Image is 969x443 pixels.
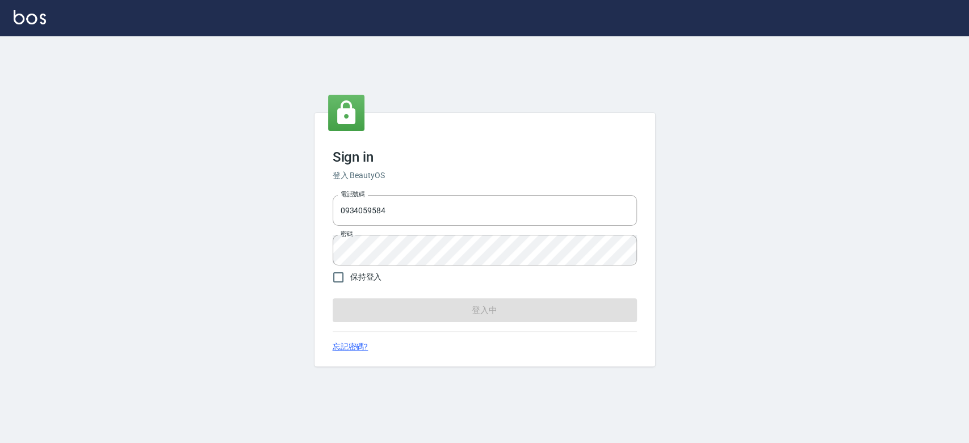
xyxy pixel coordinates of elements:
a: 忘記密碼? [333,341,368,353]
label: 電話號碼 [341,190,364,199]
img: Logo [14,10,46,24]
label: 密碼 [341,230,353,238]
span: 保持登入 [350,271,382,283]
h6: 登入 BeautyOS [333,170,637,182]
h3: Sign in [333,149,637,165]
